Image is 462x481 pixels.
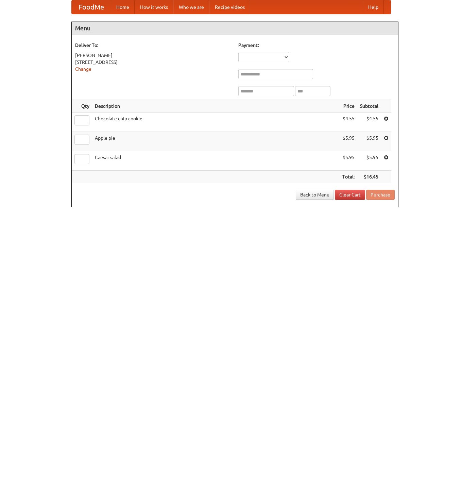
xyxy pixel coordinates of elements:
[92,151,340,171] td: Caesar salad
[92,100,340,113] th: Description
[72,21,398,35] h4: Menu
[340,100,357,113] th: Price
[75,59,232,66] div: [STREET_ADDRESS]
[92,113,340,132] td: Chocolate chip cookie
[72,100,92,113] th: Qty
[75,52,232,59] div: [PERSON_NAME]
[357,171,381,183] th: $16.45
[135,0,173,14] a: How it works
[238,42,395,49] h5: Payment:
[209,0,250,14] a: Recipe videos
[173,0,209,14] a: Who we are
[340,132,357,151] td: $5.95
[366,190,395,200] button: Purchase
[296,190,334,200] a: Back to Menu
[340,113,357,132] td: $4.55
[357,151,381,171] td: $5.95
[340,151,357,171] td: $5.95
[75,42,232,49] h5: Deliver To:
[92,132,340,151] td: Apple pie
[335,190,365,200] a: Clear Cart
[75,66,91,72] a: Change
[72,0,111,14] a: FoodMe
[357,132,381,151] td: $5.95
[363,0,384,14] a: Help
[357,113,381,132] td: $4.55
[340,171,357,183] th: Total:
[357,100,381,113] th: Subtotal
[111,0,135,14] a: Home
